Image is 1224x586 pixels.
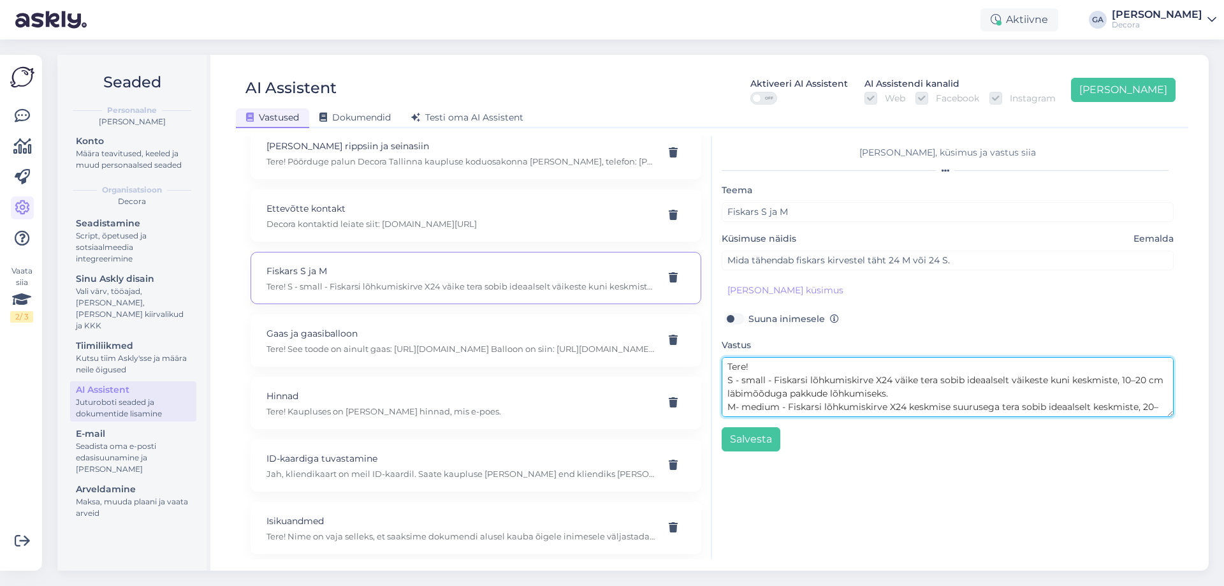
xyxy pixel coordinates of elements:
label: Küsimuse näidis [722,232,1174,245]
p: Tere! Nime on vaja selleks, et saaksime dokumendi alusel kauba õigele inimesele väljastada. [PERS... [266,531,655,542]
div: [PERSON_NAME] [68,116,196,128]
label: Instagram [1002,92,1056,105]
p: Jah, kliendikaart on meil ID-kaardil. Saate kaupluse [PERSON_NAME] end kliendiks [PERSON_NAME] va... [266,468,655,480]
div: Tiimiliikmed [76,339,191,353]
a: SeadistamineScript, õpetused ja sotsiaalmeedia integreerimine [70,215,196,267]
div: Ettevõtte kontaktDecora kontaktid leiate siit: [DOMAIN_NAME][URL] [251,189,701,242]
button: Salvesta [722,427,780,451]
p: Tere! Pöörduge palun Decora Tallinna kaupluse koduosakonna [PERSON_NAME], telefon: [PHONE_NUMBER]... [266,156,655,167]
a: ArveldamineMaksa, muuda plaani ja vaata arveid [70,481,196,521]
span: Dokumendid [319,112,391,123]
p: Fiskars S ja M [266,264,655,278]
textarea: Tere! S - small - Fiskarsi lõhkumiskirve X24 väike tera sobib ideaalselt väikeste kuni keskmiste,... [722,357,1174,417]
label: Facebook [928,92,979,105]
span: Eemalda [1133,232,1174,245]
input: Lisa teema [722,202,1174,222]
div: Vaata siia [10,265,33,323]
div: AI Assistent [245,76,337,105]
p: Gaas ja gaasiballoon [266,326,655,341]
div: [PERSON_NAME] rippsiin ja seinasiinTere! Pöörduge palun Decora Tallinna kaupluse koduosakonna [PE... [251,127,701,179]
a: [PERSON_NAME]Decora [1112,10,1216,30]
p: Decora kontaktid leiate siit: [DOMAIN_NAME][URL] [266,218,655,230]
a: KontoMäära teavitused, keeled ja muud personaalsed seaded [70,133,196,173]
p: Ettevõtte kontakt [266,201,655,216]
b: Personaalne [107,105,157,116]
input: Näide kliendi küsimusest [722,251,1174,270]
p: ID-kaardiga tuvastamine [266,451,655,465]
label: Suuna inimesele [748,311,839,327]
div: ID-kaardiga tuvastamineJah, kliendikaart on meil ID-kaardil. Saate kaupluse [PERSON_NAME] end kli... [251,439,701,492]
p: Tere! S - small - Fiskarsi lõhkumiskirve X24 väike tera sobib ideaalselt väikeste kuni keskmiste,... [266,281,655,292]
label: Vastus [722,339,756,352]
div: AI Assistent [76,383,191,397]
img: Askly Logo [10,65,34,89]
div: [PERSON_NAME], küsimus ja vastus siia [722,146,1174,159]
div: HinnadTere! Kaupluses on [PERSON_NAME] hinnad, mis e-poes. [251,377,701,429]
div: Decora [68,196,196,207]
p: Isikuandmed [266,514,655,528]
div: Maksa, muuda plaani ja vaata arveid [76,496,191,519]
div: Aktiveeri AI Assistent [750,77,848,91]
a: E-mailSeadista oma e-posti edasisuunamine ja [PERSON_NAME] [70,425,196,477]
label: Teema [722,184,757,197]
span: OFF [761,92,776,104]
a: AI AssistentJuturoboti seaded ja dokumentide lisamine [70,381,196,421]
div: IsikuandmedTere! Nime on vaja selleks, et saaksime dokumendi alusel kauba õigele inimesele väljas... [251,502,701,554]
div: Konto [76,135,191,148]
div: Fiskars S ja MTere! S - small - Fiskarsi lõhkumiskirve X24 väike tera sobib ideaalselt väikeste k... [251,252,701,304]
span: Vastused [246,112,299,123]
button: [PERSON_NAME] [1071,78,1176,102]
div: Vali värv, tööajad, [PERSON_NAME], [PERSON_NAME] kiirvalikud ja KKK [76,286,191,332]
div: E-mail [76,427,191,441]
a: TiimiliikmedKutsu tiim Askly'sse ja määra neile õigused [70,337,196,377]
p: Tere! See toode on ainult gaas: [URL][DOMAIN_NAME] Balloon on siin: [URL][DOMAIN_NAME] Ostes esma... [266,343,655,355]
div: Decora [1112,20,1202,30]
b: Organisatsioon [102,184,162,196]
a: Sinu Askly disainVali värv, tööajad, [PERSON_NAME], [PERSON_NAME] kiirvalikud ja KKK [70,270,196,333]
p: Hinnad [266,389,655,403]
div: Seadista oma e-posti edasisuunamine ja [PERSON_NAME] [76,441,191,475]
div: Sinu Askly disain [76,272,191,286]
h2: Seaded [68,70,196,94]
p: Tere! Kaupluses on [PERSON_NAME] hinnad, mis e-poes. [266,406,655,417]
div: [PERSON_NAME] [1112,10,1202,20]
label: Web [877,92,905,105]
div: 2 / 3 [10,311,33,323]
div: Gaas ja gaasiballoonTere! See toode on ainult gaas: [URL][DOMAIN_NAME] Balloon on siin: [URL][DOM... [251,314,701,367]
div: Arveldamine [76,483,191,496]
div: Kutsu tiim Askly'sse ja määra neile õigused [76,353,191,376]
div: AI Assistendi kanalid [864,77,959,91]
div: GA [1089,11,1107,29]
span: Testi oma AI Assistent [411,112,523,123]
p: [PERSON_NAME] rippsiin ja seinasiin [266,139,655,153]
div: Seadistamine [76,217,191,230]
div: Aktiivne [980,8,1058,31]
button: [PERSON_NAME] küsimus [722,281,849,300]
div: Määra teavitused, keeled ja muud personaalsed seaded [76,148,191,171]
div: Script, õpetused ja sotsiaalmeedia integreerimine [76,230,191,265]
div: Juturoboti seaded ja dokumentide lisamine [76,397,191,420]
